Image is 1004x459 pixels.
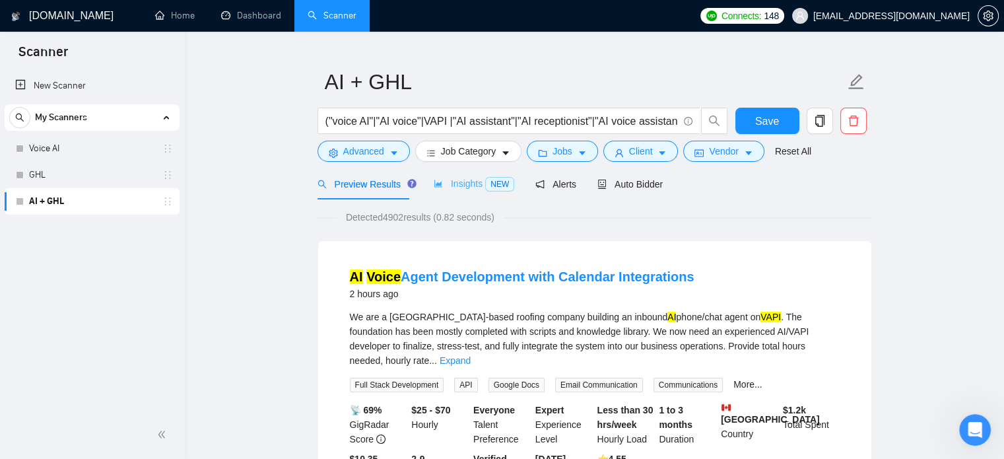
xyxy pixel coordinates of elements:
[527,141,598,162] button: folderJobscaret-down
[325,65,845,98] input: Scanner name...
[21,110,206,149] div: and, when possible, parts of the client’s job post to ensure the tone and response match the proj...
[38,7,59,28] img: Profile image for Nazar
[343,144,384,159] span: Advanced
[5,104,180,215] li: My Scanners
[318,141,410,162] button: settingAdvancedcaret-down
[653,378,723,392] span: Communications
[795,11,805,20] span: user
[718,403,780,446] div: Country
[733,379,762,390] a: More...
[744,148,753,158] span: caret-down
[325,113,678,129] input: Search Freelance Jobs...
[978,5,999,26] button: setting
[533,403,595,446] div: Experience Level
[535,180,545,189] span: notification
[473,405,515,415] b: Everyone
[684,117,692,125] span: info-circle
[318,179,413,190] span: Preview Results
[5,73,180,99] li: New Scanner
[9,5,34,30] button: go back
[8,42,79,70] span: Scanner
[21,84,206,110] div: Your scanner setup (keywords, job categories, and cover letter prompts),
[162,196,173,207] span: holder
[538,148,547,158] span: folder
[308,10,356,21] a: searchScanner
[350,310,840,368] div: We are a [GEOGRAPHIC_DATA]-based roofing company building an inbound phone/chat agent on . The fo...
[350,378,444,392] span: Full Stack Development
[841,115,866,127] span: delete
[603,141,679,162] button: userClientcaret-down
[555,378,643,392] span: Email Communication
[760,312,781,322] mark: VAPI
[959,414,991,446] iframe: Intercom live chat
[775,144,811,159] a: Reset All
[783,405,806,415] b: $ 1.2k
[20,346,31,357] button: Upload attachment
[764,9,778,23] span: 148
[702,115,727,127] span: search
[84,346,94,357] button: Start recording
[535,405,564,415] b: Expert
[471,403,533,446] div: Talent Preference
[780,403,842,446] div: Total Spent
[978,11,998,21] span: setting
[597,180,607,189] span: robot
[406,178,418,190] div: Tooltip anchor
[226,341,248,362] button: Send a message…
[350,269,694,284] a: AI VoiceAgent Development with Calendar Integrations
[350,286,694,302] div: 2 hours ago
[454,378,477,392] span: API
[162,143,173,154] span: holder
[552,144,572,159] span: Jobs
[721,9,761,23] span: Connects:
[434,178,514,189] span: Insights
[409,403,471,446] div: Hourly
[350,269,363,284] mark: AI
[42,346,52,357] button: Emoji picker
[440,355,471,366] a: Expand
[366,269,401,284] mark: Voice
[415,141,521,162] button: barsJob Categorycaret-down
[848,73,865,90] span: edit
[840,108,867,134] button: delete
[411,405,450,415] b: $25 - $70
[721,403,731,412] img: 🇨🇦
[701,108,727,134] button: search
[434,179,443,188] span: area-chart
[659,405,692,430] b: 1 to 3 months
[376,435,385,444] span: info-circle
[29,135,154,162] a: Voice AI
[21,265,206,304] div: Fill out as many Custom Client Questions manually as possible - this ensures precision.
[21,246,206,259] div: To get the most out of it, it’s best to:
[535,179,576,190] span: Alerts
[694,148,704,158] span: idcard
[597,405,653,430] b: Less than 30 hrs/week
[157,428,170,441] span: double-left
[337,210,504,225] span: Detected 4902 results (0.82 seconds)
[10,113,30,122] span: search
[35,104,87,131] span: My Scanners
[29,162,154,188] a: GHL
[11,318,253,341] textarea: Message…
[721,403,820,425] b: [GEOGRAPHIC_DATA]
[683,141,764,162] button: idcardVendorcaret-down
[488,378,545,392] span: Google Docs
[318,180,327,189] span: search
[29,188,154,215] a: AI + GHL
[232,5,255,29] div: Close
[629,144,653,159] span: Client
[426,148,436,158] span: bars
[807,115,832,127] span: copy
[978,11,999,21] a: setting
[667,312,676,322] mark: AI
[807,108,833,134] button: copy
[578,148,587,158] span: caret-down
[755,113,779,129] span: Save
[21,304,206,356] div: Use Default Answer Templates only as a fallback, for example: "[Answer if certain, otherwise ask ...
[11,6,20,27] img: logo
[735,108,799,134] button: Save
[21,155,206,246] div: However, if the question is too specific and your profile doesn’t contain a clear answer, the AI ...
[429,355,437,366] span: ...
[64,7,94,17] h1: Nazar
[389,148,399,158] span: caret-down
